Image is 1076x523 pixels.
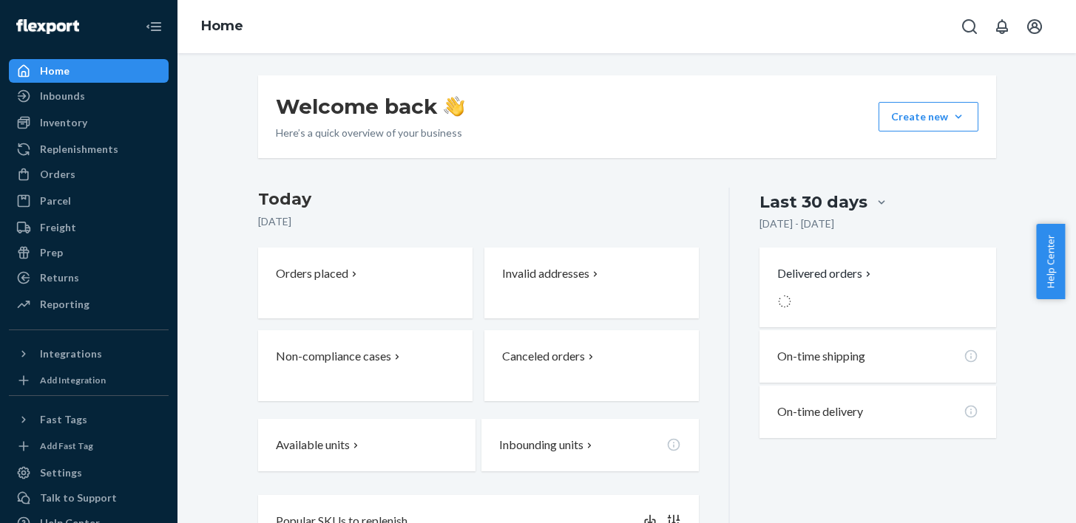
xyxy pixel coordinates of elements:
div: Add Integration [40,374,106,386]
img: Flexport logo [16,19,79,34]
a: Replenishments [9,137,169,161]
button: Invalid addresses [484,247,699,318]
button: Integrations [9,342,169,366]
p: [DATE] [258,214,700,229]
div: Prep [40,245,63,260]
div: Returns [40,270,79,285]
div: Settings [40,465,82,480]
ol: breadcrumbs [189,5,255,48]
button: Open Search Box [955,12,984,41]
button: Help Center [1036,224,1065,299]
a: Inbounds [9,84,169,108]
div: Last 30 days [759,191,867,213]
a: Add Integration [9,372,169,389]
button: Close Navigation [139,12,169,41]
div: Inventory [40,115,87,130]
h1: Welcome back [276,93,464,120]
div: Orders [40,167,75,182]
a: Orders [9,163,169,186]
a: Freight [9,216,169,239]
a: Add Fast Tag [9,437,169,455]
a: Settings [9,461,169,485]
p: On-time shipping [777,348,865,365]
button: Inbounding units [481,419,699,471]
a: Reporting [9,293,169,316]
button: Delivered orders [777,265,874,282]
div: Fast Tags [40,412,87,427]
p: [DATE] - [DATE] [759,216,834,231]
p: On-time delivery [777,403,863,420]
div: Talk to Support [40,490,117,505]
img: hand-wave emoji [444,96,464,117]
button: Orders placed [258,247,473,318]
button: Canceled orders [484,330,699,401]
p: Non-compliance cases [276,348,391,365]
a: Returns [9,266,169,290]
button: Open notifications [987,12,1017,41]
button: Non-compliance cases [258,330,473,401]
div: Replenishments [40,142,118,157]
div: Reporting [40,297,89,312]
h3: Today [258,188,700,211]
p: Invalid addresses [502,265,589,282]
a: Parcel [9,189,169,213]
a: Inventory [9,111,169,134]
button: Create new [879,102,978,131]
div: Parcel [40,194,71,208]
div: Add Fast Tag [40,440,93,452]
p: Canceled orders [502,348,585,365]
p: Inbounding units [499,437,583,454]
a: Home [9,59,169,83]
div: Home [40,64,70,78]
div: Freight [40,220,76,235]
p: Available units [276,437,350,454]
p: Orders placed [276,265,348,282]
a: Prep [9,241,169,264]
p: Here’s a quick overview of your business [276,126,464,140]
a: Talk to Support [9,486,169,510]
div: Inbounds [40,89,85,103]
button: Fast Tags [9,408,169,431]
a: Home [201,18,243,34]
button: Open account menu [1020,12,1049,41]
button: Available units [258,419,476,471]
div: Integrations [40,346,102,361]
